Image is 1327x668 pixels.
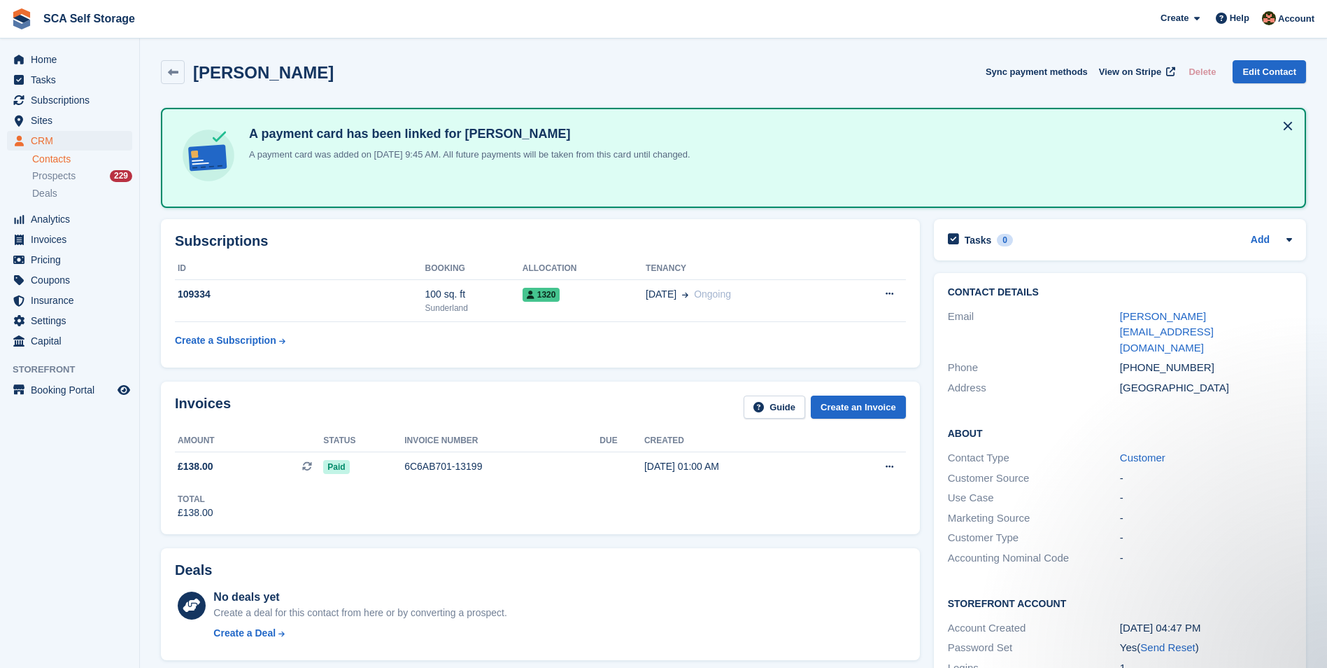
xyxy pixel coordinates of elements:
[965,234,992,246] h2: Tasks
[1093,60,1178,83] a: View on Stripe
[31,291,115,310] span: Insurance
[744,396,805,419] a: Guide
[178,459,213,474] span: £138.00
[1230,11,1249,25] span: Help
[7,111,132,130] a: menu
[11,8,32,29] img: stora-icon-8386f47178a22dfd0bd8f6a31ec36ba5ce8667c1dd55bd0f319d3a0aa187defe.svg
[1120,452,1165,464] a: Customer
[948,450,1120,466] div: Contact Type
[1233,60,1306,83] a: Edit Contact
[175,396,231,419] h2: Invoices
[7,380,132,400] a: menu
[7,270,132,290] a: menu
[31,70,115,90] span: Tasks
[178,493,213,506] div: Total
[32,169,132,183] a: Prospects 229
[7,209,132,229] a: menu
[175,333,276,348] div: Create a Subscription
[1140,641,1195,653] a: Send Reset
[31,209,115,229] span: Analytics
[31,270,115,290] span: Coupons
[115,382,132,398] a: Preview store
[1120,310,1214,354] a: [PERSON_NAME][EMAIL_ADDRESS][DOMAIN_NAME]
[948,380,1120,396] div: Address
[31,131,115,151] span: CRM
[213,606,506,620] div: Create a deal for this contact from here or by converting a prospect.
[31,380,115,400] span: Booking Portal
[7,311,132,330] a: menu
[997,234,1013,246] div: 0
[425,258,523,280] th: Booking
[948,530,1120,546] div: Customer Type
[948,490,1120,506] div: Use Case
[243,148,690,162] p: A payment card was added on [DATE] 9:45 AM. All future payments will be taken from this card unti...
[948,309,1120,356] div: Email
[948,640,1120,656] div: Password Set
[213,626,506,641] a: Create a Deal
[1099,65,1161,79] span: View on Stripe
[1120,550,1292,566] div: -
[948,360,1120,376] div: Phone
[1262,11,1276,25] img: Sarah Race
[7,131,132,151] a: menu
[7,291,132,310] a: menu
[31,111,115,130] span: Sites
[32,187,57,200] span: Deals
[7,70,132,90] a: menu
[179,126,238,185] img: card-linked-ebf98d0992dc2aeb22e95c0e3c79077019eb2392cfd83c6a337811c24bc77127.svg
[243,126,690,142] h4: A payment card has been linked for [PERSON_NAME]
[986,60,1088,83] button: Sync payment methods
[1120,471,1292,487] div: -
[1161,11,1188,25] span: Create
[1120,510,1292,527] div: -
[32,186,132,201] a: Deals
[110,170,132,182] div: 229
[1120,380,1292,396] div: [GEOGRAPHIC_DATA]
[694,288,731,300] span: Ongoing
[7,250,132,270] a: menu
[31,230,115,249] span: Invoices
[13,363,139,377] span: Storefront
[1120,490,1292,506] div: -
[425,287,523,302] div: 100 sq. ft
[323,460,349,474] span: Paid
[1137,641,1198,653] span: ( )
[646,258,839,280] th: Tenancy
[646,287,676,302] span: [DATE]
[948,620,1120,636] div: Account Created
[948,550,1120,566] div: Accounting Nominal Code
[175,562,212,578] h2: Deals
[175,287,425,302] div: 109334
[1251,232,1270,249] a: Add
[323,430,404,452] th: Status
[178,506,213,520] div: £138.00
[32,169,76,183] span: Prospects
[948,287,1292,298] h2: Contact Details
[404,459,599,474] div: 6C6AB701-13199
[31,331,115,351] span: Capital
[7,50,132,69] a: menu
[1120,620,1292,636] div: [DATE] 04:47 PM
[213,589,506,606] div: No deals yet
[948,471,1120,487] div: Customer Source
[175,328,285,354] a: Create a Subscription
[1120,360,1292,376] div: [PHONE_NUMBER]
[193,63,334,82] h2: [PERSON_NAME]
[644,430,832,452] th: Created
[7,90,132,110] a: menu
[599,430,644,452] th: Due
[425,302,523,314] div: Sunderland
[175,430,323,452] th: Amount
[1278,12,1314,26] span: Account
[811,396,906,419] a: Create an Invoice
[948,510,1120,527] div: Marketing Source
[7,230,132,249] a: menu
[38,7,141,30] a: SCA Self Storage
[31,50,115,69] span: Home
[175,258,425,280] th: ID
[32,153,132,166] a: Contacts
[948,596,1292,610] h2: Storefront Account
[213,626,276,641] div: Create a Deal
[31,90,115,110] span: Subscriptions
[1120,640,1292,656] div: Yes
